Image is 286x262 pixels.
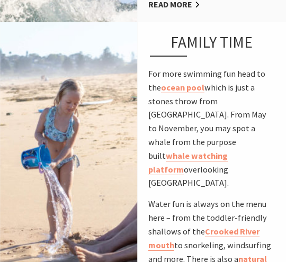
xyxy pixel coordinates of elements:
a: Crooked River mouth [148,226,260,251]
p: For more swimming fun head to the which is just a stones throw from [GEOGRAPHIC_DATA]. From May t... [148,67,275,190]
a: whale watching platform [148,150,228,175]
a: ocean pool [161,82,204,93]
h3: Family time [148,33,275,57]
